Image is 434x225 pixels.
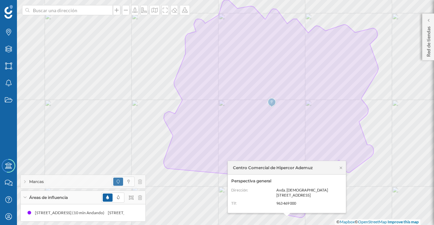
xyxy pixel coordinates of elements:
[231,178,342,184] h6: Perspectiva general
[233,165,313,171] span: Centro Comercial de Hipercor Ademuz
[340,219,355,224] a: Mapbox
[4,5,13,19] img: Geoblink Logo
[388,219,419,224] a: Improve this map
[335,219,420,225] div: © ©
[276,188,328,197] span: Avda. [DEMOGRAPHIC_DATA][STREET_ADDRESS]
[231,188,248,192] span: Dirección:
[29,195,68,201] span: Áreas de influencia
[425,24,432,57] p: Red de tiendas
[231,201,237,205] span: Tlf:
[29,179,44,185] span: Marcas
[358,219,387,224] a: OpenStreetMap
[276,201,296,205] span: 963 469 000
[108,209,181,216] div: [STREET_ADDRESS] (10 min Andando)
[35,209,108,216] div: [STREET_ADDRESS] (10 min Andando)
